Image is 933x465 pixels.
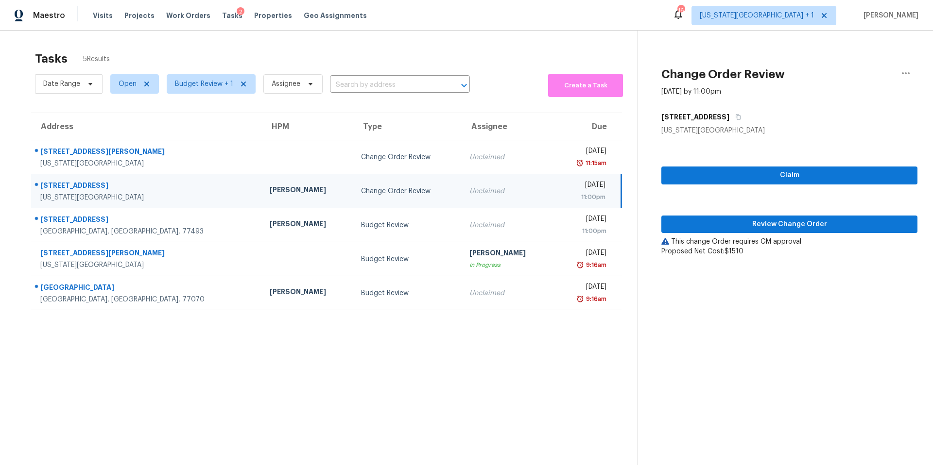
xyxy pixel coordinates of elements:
div: 11:00pm [561,192,605,202]
span: [PERSON_NAME] [860,11,918,20]
th: Assignee [462,113,553,140]
img: Overdue Alarm Icon [576,158,584,168]
button: Claim [661,166,917,184]
div: 9:16am [584,294,606,304]
div: [DATE] [561,248,606,260]
h2: Change Order Review [661,69,785,79]
div: 2 [237,7,244,17]
div: [PERSON_NAME] [270,185,346,197]
div: [DATE] [561,214,606,226]
span: Review Change Order [669,218,910,231]
div: [US_STATE][GEOGRAPHIC_DATA] [40,260,254,270]
span: Create a Task [553,80,618,91]
th: Address [31,113,262,140]
span: Budget Review + 1 [175,79,233,89]
h5: [STREET_ADDRESS] [661,112,729,122]
div: Change Order Review [361,186,454,196]
div: Unclaimed [469,220,545,230]
div: [STREET_ADDRESS][PERSON_NAME] [40,248,254,260]
span: Open [119,79,137,89]
div: Unclaimed [469,186,545,196]
div: [STREET_ADDRESS] [40,215,254,227]
div: Budget Review [361,220,454,230]
div: 11:15am [584,158,606,168]
div: This change Order requires GM approval [661,237,917,247]
th: Type [353,113,462,140]
button: Review Change Order [661,216,917,233]
span: Assignee [272,79,300,89]
div: 16 [677,6,684,16]
div: Proposed Net Cost: $1510 [661,247,917,256]
div: 9:16am [584,260,606,270]
div: [US_STATE][GEOGRAPHIC_DATA] [40,159,254,168]
span: [US_STATE][GEOGRAPHIC_DATA] + 1 [700,11,814,20]
th: Due [553,113,621,140]
span: 5 Results [83,54,110,64]
div: Budget Review [361,254,454,264]
div: [GEOGRAPHIC_DATA] [40,282,254,295]
div: [DATE] by 11:00pm [661,87,721,97]
div: Change Order Review [361,152,454,162]
img: Overdue Alarm Icon [576,260,584,270]
h2: Tasks [35,54,68,64]
div: [PERSON_NAME] [270,219,346,231]
th: HPM [262,113,353,140]
div: [DATE] [561,282,606,294]
span: Maestro [33,11,65,20]
span: Date Range [43,79,80,89]
div: In Progress [469,260,545,270]
div: Unclaimed [469,152,545,162]
div: 11:00pm [561,226,606,236]
div: [GEOGRAPHIC_DATA], [GEOGRAPHIC_DATA], 77493 [40,227,254,236]
div: Unclaimed [469,288,545,298]
span: Properties [254,11,292,20]
div: [DATE] [561,146,606,158]
div: Budget Review [361,288,454,298]
button: Create a Task [548,74,623,97]
span: Work Orders [166,11,210,20]
span: Projects [124,11,155,20]
div: [US_STATE][GEOGRAPHIC_DATA] [661,126,917,135]
div: [PERSON_NAME] [469,248,545,260]
input: Search by address [330,78,443,93]
span: Geo Assignments [304,11,367,20]
div: [STREET_ADDRESS] [40,181,254,193]
span: Tasks [222,12,242,19]
span: Visits [93,11,113,20]
button: Open [457,79,471,92]
div: [PERSON_NAME] [270,287,346,299]
div: [GEOGRAPHIC_DATA], [GEOGRAPHIC_DATA], 77070 [40,295,254,304]
img: Overdue Alarm Icon [576,294,584,304]
div: [STREET_ADDRESS][PERSON_NAME] [40,147,254,159]
div: [DATE] [561,180,605,192]
div: [US_STATE][GEOGRAPHIC_DATA] [40,193,254,202]
button: Copy Address [729,108,743,126]
span: Claim [669,169,910,182]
